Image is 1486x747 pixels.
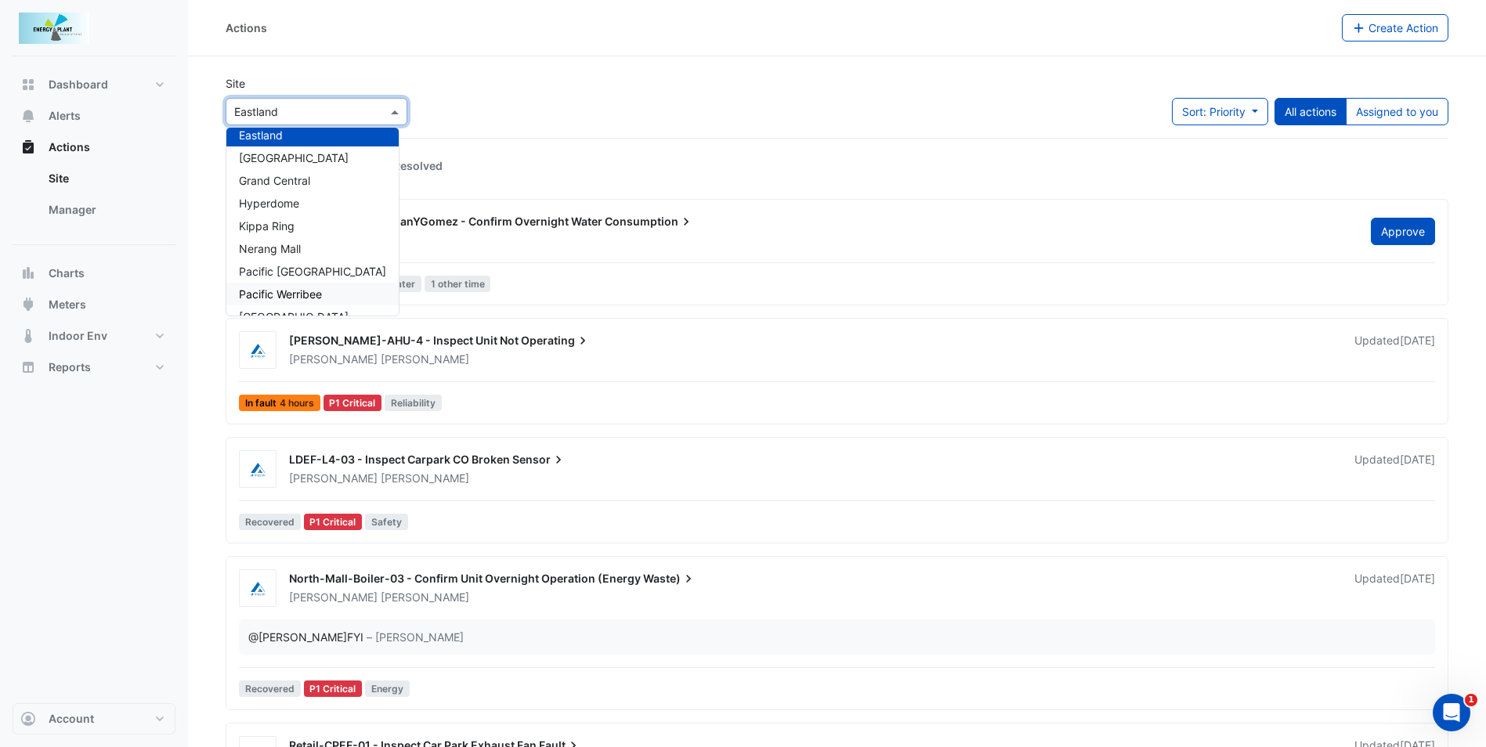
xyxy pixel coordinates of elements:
[36,194,175,226] a: Manager
[13,132,175,163] button: Actions
[19,13,89,44] img: Company Logo
[304,680,363,697] div: P1 Critical
[239,310,349,323] span: [GEOGRAPHIC_DATA]
[248,629,363,645] div: FYI
[248,630,347,644] span: ajackman@airmaster.com.au [Airmaster Australia]
[1274,98,1347,125] button: All actions
[49,77,108,92] span: Dashboard
[512,452,566,467] span: Sensor
[381,471,469,486] span: [PERSON_NAME]
[49,359,91,375] span: Reports
[13,320,175,352] button: Indoor Env
[13,703,175,734] button: Account
[36,163,175,194] a: Site
[20,359,36,375] app-icon: Reports
[289,590,378,604] span: [PERSON_NAME]
[289,334,519,347] span: [PERSON_NAME]-AHU-4 - Inspect Unit Not
[1433,694,1470,731] iframe: Intercom live chat
[280,399,314,408] span: 4 hours
[521,333,591,348] span: Operating
[365,680,410,697] span: Energy
[239,242,301,255] span: Nerang Mall
[289,352,378,366] span: [PERSON_NAME]
[240,462,276,478] img: Airmaster Australia
[239,395,320,411] span: In fault
[1354,452,1435,486] div: Updated
[1371,218,1435,245] button: Approve
[239,265,386,278] span: Pacific [GEOGRAPHIC_DATA]
[20,297,36,312] app-icon: Meters
[49,265,85,281] span: Charts
[226,75,245,92] label: Site
[239,287,322,301] span: Pacific Werribee
[1368,21,1438,34] span: Create Action
[385,395,442,411] span: Reliability
[13,258,175,289] button: Charts
[289,471,378,485] span: [PERSON_NAME]
[1354,571,1435,605] div: Updated
[49,328,107,344] span: Indoor Env
[365,514,408,530] span: Safety
[239,197,299,210] span: Hyperdome
[643,571,696,586] span: Waste)
[367,629,464,645] span: – [PERSON_NAME]
[239,151,349,164] span: [GEOGRAPHIC_DATA]
[239,514,301,530] span: Recovered
[13,69,175,100] button: Dashboard
[49,711,94,727] span: Account
[324,395,382,411] div: P1 Critical
[20,77,36,92] app-icon: Dashboard
[425,276,491,292] span: 1 other time
[1400,572,1435,585] span: Wed 06-Aug-2025 11:53 AEST
[605,214,694,229] span: Consumption
[240,581,276,597] img: Airmaster Australia
[289,572,641,585] span: North-Mall-Boiler-03 - Confirm Unit Overnight Operation (Energy
[1342,14,1449,41] button: Create Action
[226,20,267,36] div: Actions
[1400,453,1435,466] span: Mon 18-Aug-2025 08:15 AEST
[1381,225,1425,238] span: Approve
[226,128,399,316] div: Options List
[49,297,86,312] span: Meters
[239,128,283,142] span: Eastland
[13,352,175,383] button: Reports
[289,453,510,466] span: LDEF-L4-03 - Inspect Carpark CO Broken
[1354,333,1435,367] div: Updated
[49,108,81,124] span: Alerts
[1400,334,1435,347] span: Tue 16-Sep-2025 11:24 AEST
[240,343,276,359] img: Airmaster Australia
[13,163,175,232] div: Actions
[239,680,301,697] span: Recovered
[20,139,36,155] app-icon: Actions
[381,590,469,605] span: [PERSON_NAME]
[1465,694,1477,706] span: 1
[239,219,295,233] span: Kippa Ring
[1172,98,1268,125] button: Sort: Priority
[381,352,469,367] span: [PERSON_NAME]
[1346,98,1448,125] button: Assigned to you
[20,265,36,281] app-icon: Charts
[20,108,36,124] app-icon: Alerts
[304,514,363,530] div: P1 Critical
[289,215,602,228] span: WM_EL_2052-GuzmanYGomez - Confirm Overnight Water
[1182,105,1246,118] span: Sort: Priority
[13,100,175,132] button: Alerts
[381,276,421,292] span: Water
[20,328,36,344] app-icon: Indoor Env
[239,174,310,187] span: Grand Central
[49,139,90,155] span: Actions
[381,151,455,180] a: Resolved
[13,289,175,320] button: Meters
